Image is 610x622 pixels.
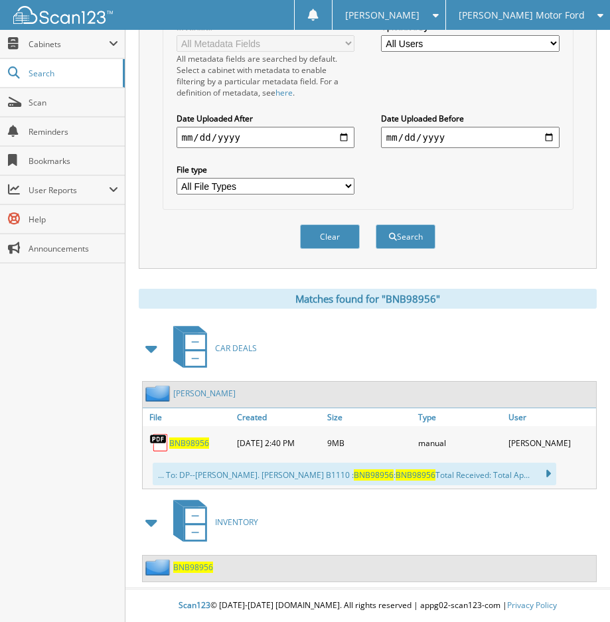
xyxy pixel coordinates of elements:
span: User Reports [29,185,109,196]
a: CAR DEALS [165,322,257,374]
input: start [177,127,355,148]
a: Created [234,408,325,426]
div: 9MB [324,429,415,456]
div: [DATE] 2:40 PM [234,429,325,456]
div: All metadata fields are searched by default. Select a cabinet with metadata to enable filtering b... [177,53,355,98]
span: Scan123 [179,599,210,611]
a: Size [324,408,415,426]
span: Scan [29,97,118,108]
iframe: Chat Widget [544,558,610,622]
span: Announcements [29,243,118,254]
span: CAR DEALS [215,343,257,354]
div: Matches found for "BNB98956" [139,289,597,309]
a: BNB98956 [169,437,209,449]
span: Bookmarks [29,155,118,167]
a: Type [415,408,506,426]
span: Help [29,214,118,225]
span: [PERSON_NAME] [345,11,419,19]
div: ... To: DP--[PERSON_NAME]. [PERSON_NAME] B1110 : : Total Received: Total Ap... [153,463,556,485]
a: BNB98956 [173,562,213,573]
div: [PERSON_NAME] [505,429,596,456]
a: User [505,408,596,426]
a: Privacy Policy [507,599,557,611]
span: [PERSON_NAME] Motor Ford [459,11,585,19]
div: © [DATE]-[DATE] [DOMAIN_NAME]. All rights reserved | appg02-scan123-com | [125,589,610,622]
label: Date Uploaded Before [381,113,560,124]
a: [PERSON_NAME] [173,388,236,399]
img: folder2.png [145,559,173,576]
div: manual [415,429,506,456]
span: Cabinets [29,39,109,50]
button: Clear [300,224,360,249]
label: File type [177,164,355,175]
img: folder2.png [145,385,173,402]
a: here [275,87,293,98]
button: Search [376,224,435,249]
a: File [143,408,234,426]
span: Reminders [29,126,118,137]
img: PDF.png [149,433,169,453]
a: INVENTORY [165,496,258,548]
span: INVENTORY [215,516,258,528]
span: BNB98956 [396,469,435,481]
span: Search [29,68,116,79]
span: BNB98956 [354,469,394,481]
img: scan123-logo-white.svg [13,6,113,24]
input: end [381,127,560,148]
label: Date Uploaded After [177,113,355,124]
